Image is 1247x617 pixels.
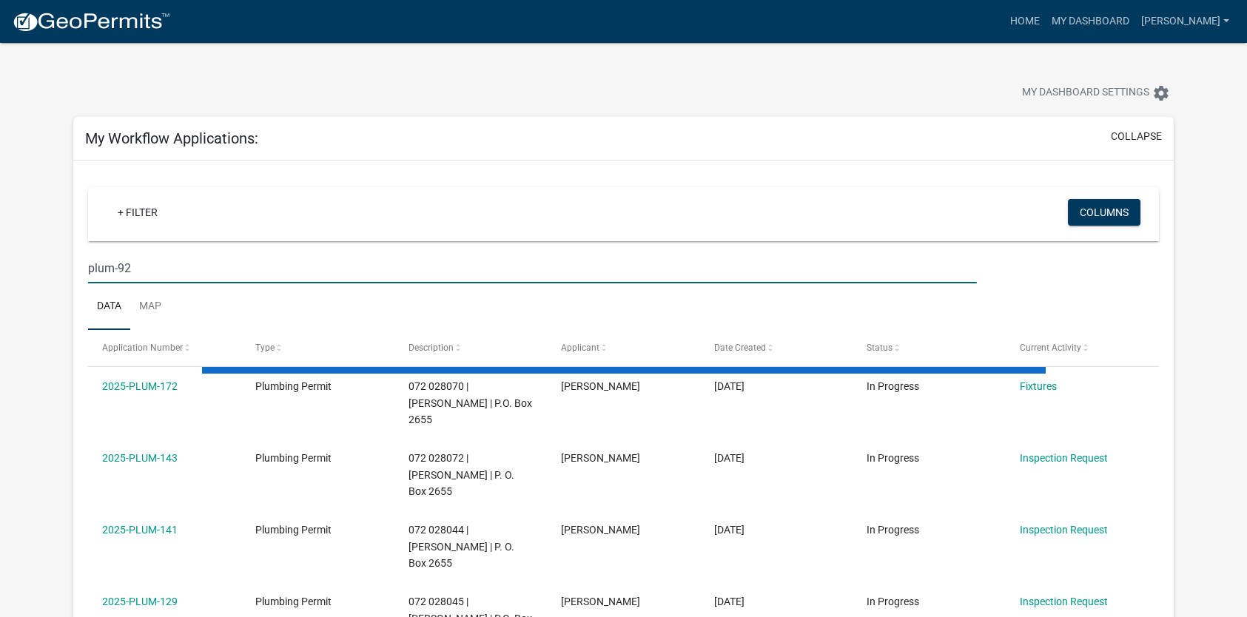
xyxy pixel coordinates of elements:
a: Data [88,283,130,331]
button: collapse [1111,129,1162,144]
a: Inspection Request [1020,524,1108,536]
span: Application Number [102,343,183,353]
span: My Dashboard Settings [1022,84,1149,102]
span: Plumbing Permit [255,524,332,536]
datatable-header-cell: Current Activity [1006,330,1159,365]
span: 072 028044 | Lance McCart | P. O. Box 2655 [409,524,514,570]
span: Plumbing Permit [255,596,332,607]
span: 07/18/2025 [714,452,744,464]
a: Inspection Request [1020,596,1108,607]
datatable-header-cell: Description [394,330,547,365]
button: My Dashboard Settingssettings [1010,78,1182,107]
a: 2025-PLUM-143 [102,452,178,464]
a: 2025-PLUM-141 [102,524,178,536]
a: Inspection Request [1020,452,1108,464]
button: Columns [1068,199,1140,226]
datatable-header-cell: Date Created [700,330,853,365]
span: 072 028072 | Lance McCart | P. O. Box 2655 [409,452,514,498]
a: 2025-PLUM-129 [102,596,178,607]
a: My Dashboard [1046,7,1135,36]
span: Applicant [561,343,599,353]
span: Melinda Landrum [561,596,640,607]
span: Melinda Landrum [561,524,640,536]
span: Melinda Landrum [561,452,640,464]
a: 2025-PLUM-172 [102,380,178,392]
span: Status [867,343,893,353]
span: In Progress [867,380,919,392]
span: In Progress [867,452,919,464]
datatable-header-cell: Type [241,330,394,365]
input: Search for applications [88,253,976,283]
span: Description [409,343,454,353]
h5: My Workflow Applications: [85,129,258,147]
span: In Progress [867,524,919,536]
span: 08/25/2025 [714,380,744,392]
a: [PERSON_NAME] [1135,7,1235,36]
datatable-header-cell: Status [853,330,1006,365]
span: 072 028070 | Lance McCart | P.O. Box 2655 [409,380,532,426]
a: + Filter [106,199,169,226]
span: Type [255,343,275,353]
span: Melinda Landrum [561,380,640,392]
datatable-header-cell: Application Number [88,330,241,365]
a: Map [130,283,170,331]
span: Date Created [714,343,766,353]
datatable-header-cell: Applicant [547,330,700,365]
span: 07/03/2025 [714,596,744,607]
span: 07/18/2025 [714,524,744,536]
a: Fixtures [1020,380,1057,392]
a: Home [1004,7,1046,36]
span: Plumbing Permit [255,452,332,464]
span: Current Activity [1020,343,1081,353]
i: settings [1152,84,1170,102]
span: In Progress [867,596,919,607]
span: Plumbing Permit [255,380,332,392]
